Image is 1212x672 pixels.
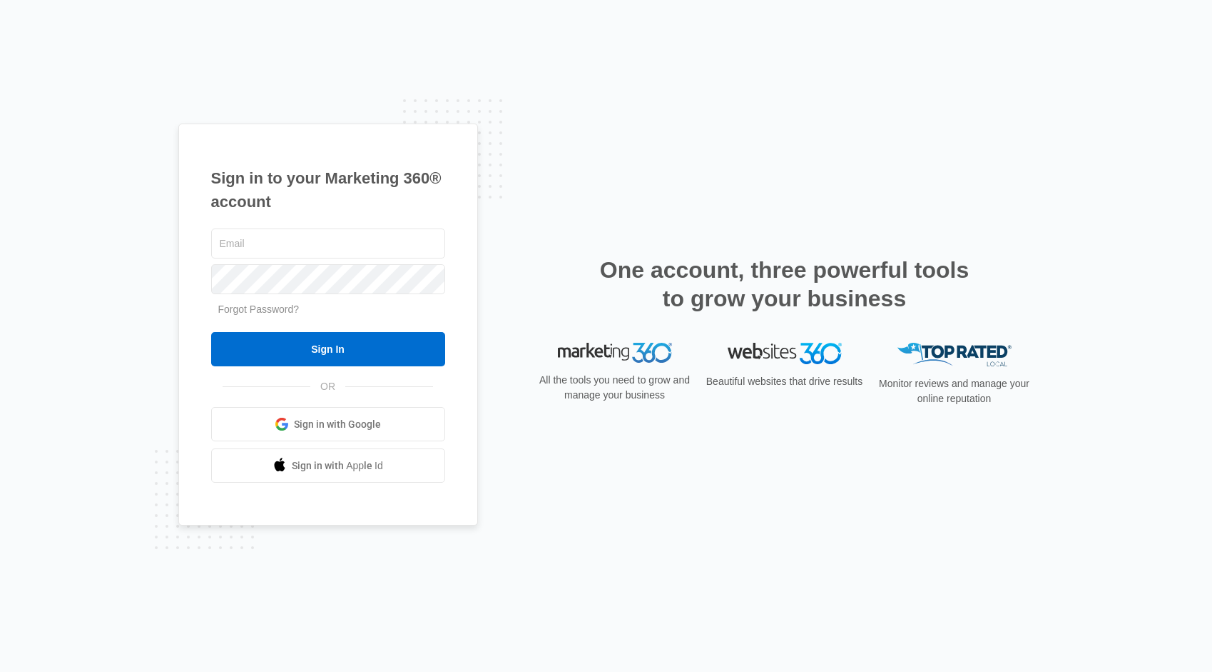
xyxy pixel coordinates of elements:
p: Beautiful websites that drive results [705,374,865,389]
p: All the tools you need to grow and manage your business [535,373,695,403]
h2: One account, three powerful tools to grow your business [596,256,974,313]
p: Monitor reviews and manage your online reputation [875,376,1034,406]
input: Email [211,229,445,259]
input: Sign In [211,332,445,366]
span: OR [310,379,345,394]
span: Sign in with Google [294,417,381,432]
h1: Sign in to your Marketing 360® account [211,166,445,214]
img: Websites 360 [728,343,842,363]
a: Forgot Password? [218,304,300,315]
img: Top Rated Local [897,343,1012,366]
a: Sign in with Apple Id [211,448,445,483]
span: Sign in with Apple Id [292,458,383,473]
img: Marketing 360 [558,343,672,363]
a: Sign in with Google [211,407,445,441]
